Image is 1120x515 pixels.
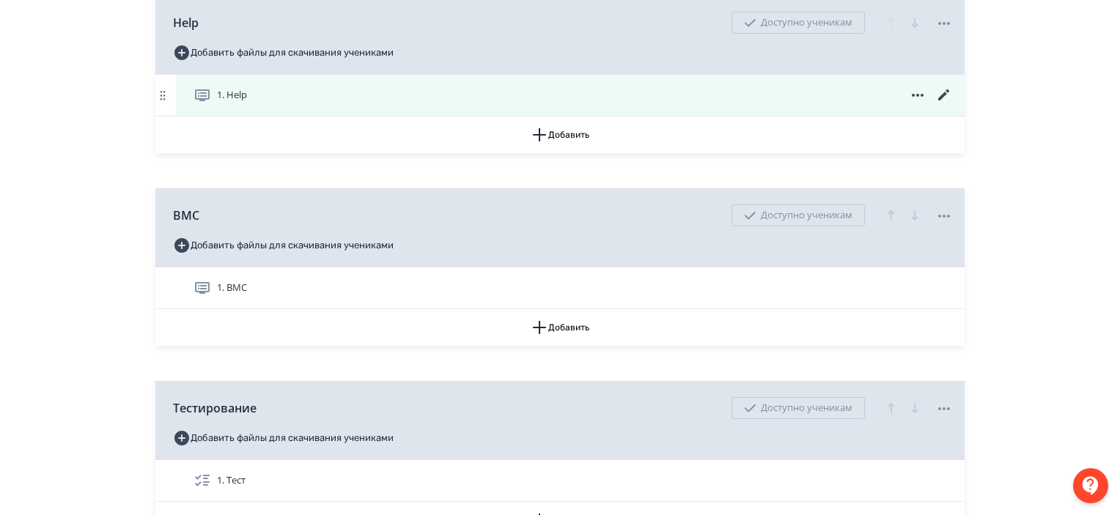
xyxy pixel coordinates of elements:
span: Тестирование [173,399,257,417]
button: Добавить файлы для скачивания учениками [173,426,394,450]
span: BMC [173,207,199,224]
span: Help [173,14,199,32]
span: 1. Help [217,88,247,103]
div: 1. Help [155,75,965,116]
div: Доступно ученикам [732,397,865,419]
button: Добавить [155,116,965,153]
span: 1. ВМС [217,281,247,295]
button: Добавить файлы для скачивания учениками [173,234,394,257]
button: Добавить файлы для скачивания учениками [173,41,394,64]
div: Доступно ученикам [732,204,865,226]
span: 1. Тест [217,473,246,488]
button: Добавить [155,309,965,346]
div: 1. Тест [155,460,965,502]
div: Доступно ученикам [732,12,865,34]
div: 1. ВМС [155,267,965,309]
